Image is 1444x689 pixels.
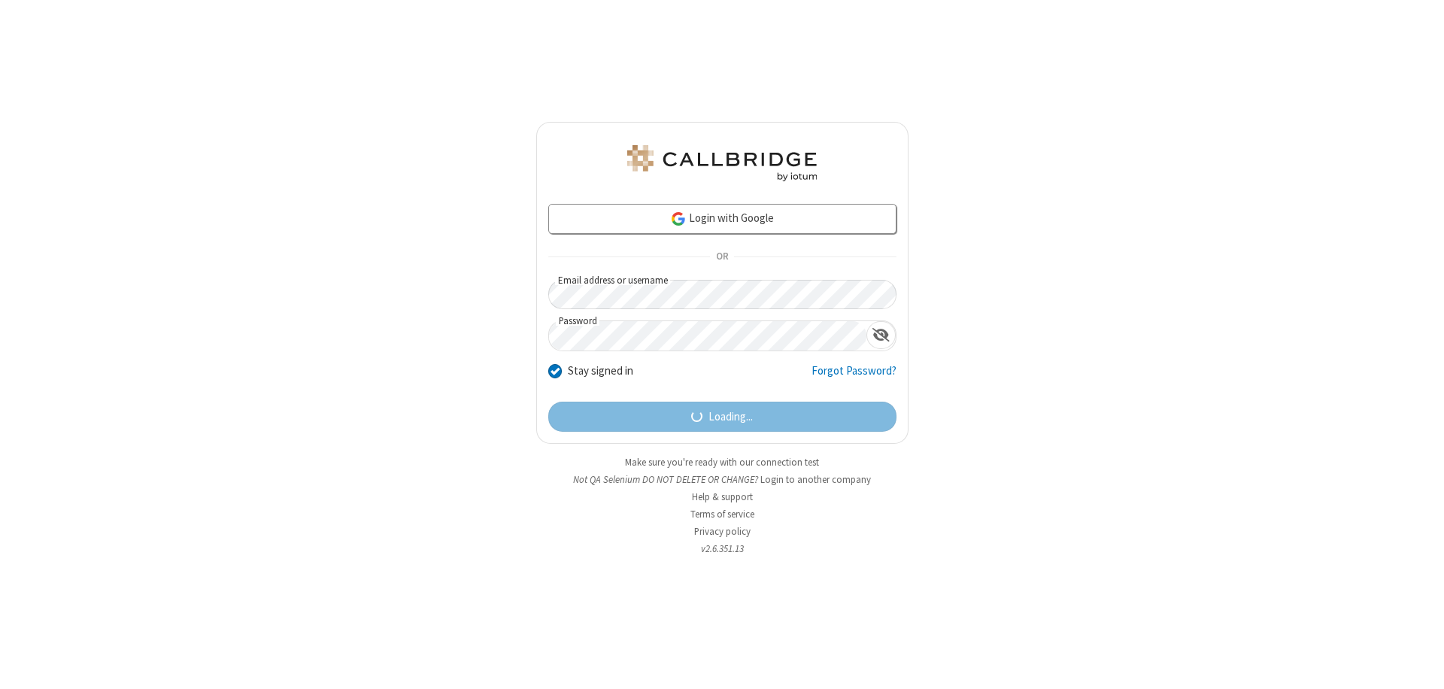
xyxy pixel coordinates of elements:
img: QA Selenium DO NOT DELETE OR CHANGE [624,145,820,181]
span: Loading... [708,408,753,426]
span: OR [710,247,734,268]
input: Password [549,321,866,351]
a: Forgot Password? [811,363,896,391]
label: Stay signed in [568,363,633,380]
button: Loading... [548,402,896,432]
a: Privacy policy [694,525,751,538]
a: Terms of service [690,508,754,521]
li: v2.6.351.13 [536,542,909,556]
a: Help & support [692,490,753,503]
a: Make sure you're ready with our connection test [625,456,819,469]
li: Not QA Selenium DO NOT DELETE OR CHANGE? [536,472,909,487]
button: Login to another company [760,472,871,487]
a: Login with Google [548,204,896,234]
input: Email address or username [548,280,896,309]
img: google-icon.png [670,211,687,227]
div: Show password [866,321,896,349]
